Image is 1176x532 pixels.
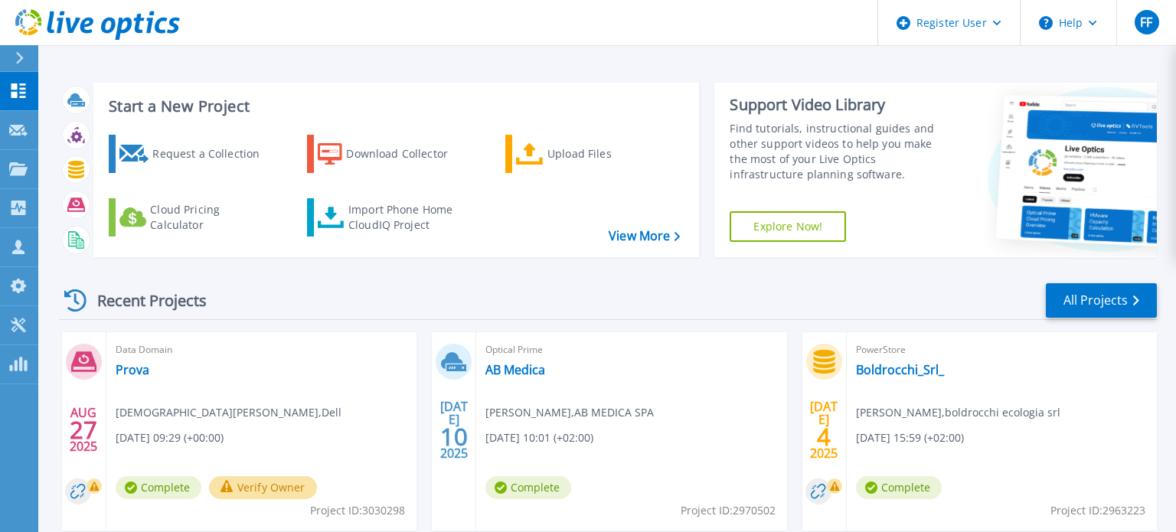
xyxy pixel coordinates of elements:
div: AUG 2025 [69,402,98,458]
div: Upload Files [547,139,670,169]
button: Verify Owner [209,476,317,499]
div: [DATE] 2025 [439,402,469,458]
span: [DATE] 09:29 (+00:00) [116,429,224,446]
span: Complete [485,476,571,499]
span: [PERSON_NAME] , boldrocchi ecologia srl [856,404,1060,421]
a: AB Medica [485,362,545,377]
span: [DATE] 15:59 (+02:00) [856,429,964,446]
span: PowerStore [856,341,1148,358]
a: View More [609,229,680,243]
a: Upload Files [505,135,676,173]
span: Project ID: 3030298 [310,502,405,519]
span: Data Domain [116,341,407,358]
span: FF [1140,16,1152,28]
span: [DATE] 10:01 (+02:00) [485,429,593,446]
a: Prova [116,362,149,377]
a: Download Collector [307,135,478,173]
a: Explore Now! [730,211,846,242]
div: Import Phone Home CloudIQ Project [348,202,468,233]
div: Download Collector [346,139,469,169]
div: Request a Collection [152,139,275,169]
span: Project ID: 2970502 [681,502,776,519]
span: [PERSON_NAME] , AB MEDICA SPA [485,404,654,421]
a: Request a Collection [109,135,279,173]
a: All Projects [1046,283,1157,318]
a: Cloud Pricing Calculator [109,198,279,237]
span: 27 [70,423,97,436]
span: 10 [440,430,468,443]
div: Find tutorials, instructional guides and other support videos to help you make the most of your L... [730,121,952,182]
span: Complete [116,476,201,499]
a: Boldrocchi_Srl_ [856,362,944,377]
div: Support Video Library [730,95,952,115]
div: Recent Projects [59,282,227,319]
span: [DEMOGRAPHIC_DATA][PERSON_NAME] , Dell [116,404,341,421]
h3: Start a New Project [109,98,680,115]
span: 4 [817,430,831,443]
span: Complete [856,476,942,499]
span: Project ID: 2963223 [1050,502,1145,519]
div: Cloud Pricing Calculator [150,202,273,233]
span: Optical Prime [485,341,777,358]
div: [DATE] 2025 [809,402,838,458]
